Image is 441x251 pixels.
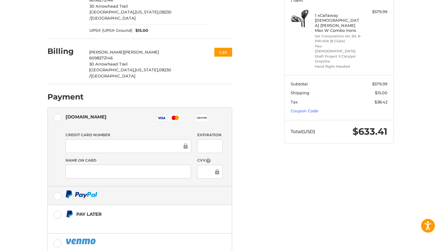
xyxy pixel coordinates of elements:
h2: Payment [47,92,84,102]
span: [GEOGRAPHIC_DATA] [91,73,135,78]
span: Total (USD) [291,129,315,134]
span: Shipping [291,90,309,95]
label: Name on Card [66,158,191,163]
span: 30 Arrowhead Trail [89,4,128,9]
span: [US_STATE], [135,67,159,72]
span: [PERSON_NAME] [124,50,159,54]
label: Expiration [197,132,223,138]
img: PayPal icon [66,190,97,198]
span: 08230 / [89,67,171,78]
label: CVV [197,158,223,163]
span: $38.42 [375,99,387,104]
li: Shaft Project X Catalyst Graphite [315,54,362,64]
span: Tax [291,99,298,104]
span: [PERSON_NAME] [89,50,124,54]
button: Edit [214,48,232,57]
div: Pay Later [76,209,194,219]
a: Coupon Code [291,108,318,113]
li: Hand Right-Handed [315,64,362,69]
img: Pay Later icon [66,210,73,218]
label: Credit Card Number [66,132,191,138]
img: PayPal icon [66,238,97,245]
span: UPS® (UPS® Ground) [89,28,132,34]
span: $633.41 [352,126,387,137]
span: [GEOGRAPHIC_DATA], [89,67,135,72]
li: Flex [DEMOGRAPHIC_DATA] [315,44,362,54]
iframe: PayPal Message 1 [66,221,194,226]
div: $579.99 [363,9,387,15]
span: $15.00 [132,28,148,34]
span: 08230 / [89,9,171,21]
span: 30 Arrowhead Trail [89,62,128,66]
span: [GEOGRAPHIC_DATA] [91,16,136,21]
span: Subtotal [291,81,308,86]
h4: 1 x Callaway [DEMOGRAPHIC_DATA] [PERSON_NAME] Max W Combo Irons [315,13,362,33]
h2: Billing [47,47,83,56]
span: $579.99 [372,81,387,86]
span: 6098272146 [89,55,113,60]
div: [DOMAIN_NAME] [66,112,107,122]
span: [GEOGRAPHIC_DATA], [89,9,135,14]
span: [US_STATE], [135,9,159,14]
span: $15.00 [375,90,387,95]
li: Set Composition 4H, 5H, 6-PW+AW (8 Clubs) [315,34,362,44]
